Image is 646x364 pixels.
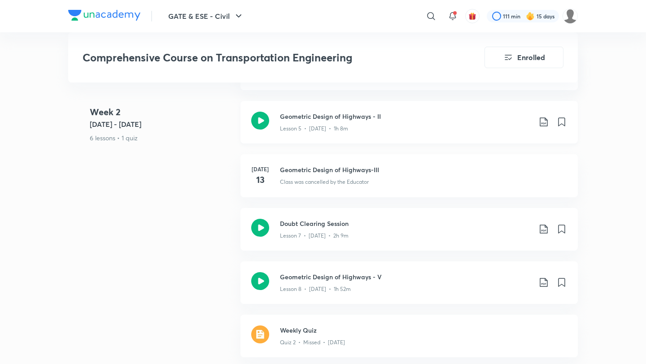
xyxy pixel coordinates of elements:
h3: Geometric Design of Highways - V [280,272,531,282]
h3: Weekly Quiz [280,325,567,335]
button: GATE & ESE - Civil [163,7,249,25]
img: quiz [251,325,269,343]
h3: Geometric Design of Highways-III [280,165,567,174]
a: Geometric Design of Highways - VLesson 8 • [DATE] • 1h 52m [240,261,578,315]
p: 6 lessons • 1 quiz [90,133,233,143]
img: avatar [468,12,476,20]
h4: 13 [251,173,269,186]
a: [DATE]13Geometric Design of Highways-IIIClass was cancelled by the Educator [240,154,578,208]
h3: Comprehensive Course on Transportation Engineering [83,51,434,64]
p: Lesson 8 • [DATE] • 1h 52m [280,285,351,293]
img: Rahul KD [563,9,578,24]
button: avatar [465,9,480,23]
p: Lesson 7 • [DATE] • 2h 9m [280,232,349,240]
h4: Week 2 [90,105,233,119]
p: Lesson 5 • [DATE] • 1h 8m [280,125,348,133]
a: Company Logo [68,10,140,23]
h5: [DATE] - [DATE] [90,119,233,130]
button: Enrolled [484,47,563,68]
h3: Doubt Clearing Session [280,219,531,228]
p: Quiz 2 • Missed • [DATE] [280,338,345,347]
img: Company Logo [68,10,140,21]
a: Doubt Clearing SessionLesson 7 • [DATE] • 2h 9m [240,208,578,261]
img: streak [526,12,535,21]
h3: Geometric Design of Highways - II [280,112,531,121]
a: Geometric Design of Highways - IILesson 5 • [DATE] • 1h 8m [240,101,578,154]
h6: [DATE] [251,165,269,173]
p: Class was cancelled by the Educator [280,178,369,186]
